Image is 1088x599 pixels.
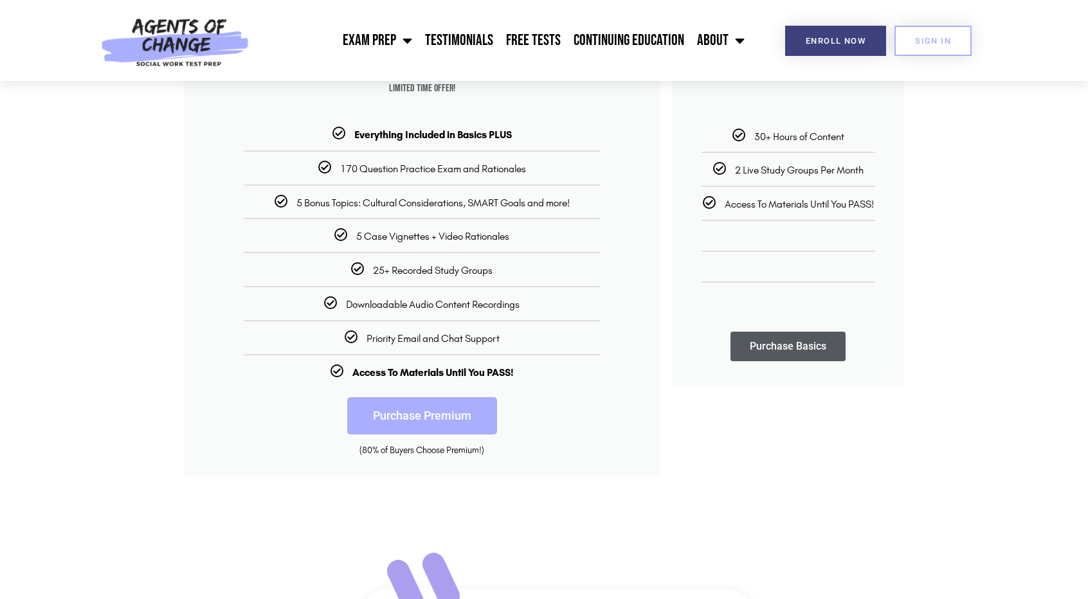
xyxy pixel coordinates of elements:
b: Access To Materials Until You PASS! [352,366,514,379]
span: 30+ Hours of Content [754,130,844,143]
a: Exam Prep [336,24,419,57]
b: Everything Included in Basics PLUS [354,129,512,141]
span: SIGN IN [915,37,951,45]
a: SIGN IN [894,26,972,56]
span: 5 Case Vignettes + Video Rationales [356,230,509,242]
nav: Menu [256,24,751,57]
span: 170 Question Practice Exam and Rationales [340,163,526,175]
a: About [691,24,751,57]
a: Free Tests [500,24,567,57]
span: Priority Email and Chat Support [367,332,500,344]
span: Limited Time Offer! [184,76,660,102]
span: 2 Live Study Groups Per Month [735,164,864,176]
a: Testimonials [419,24,500,57]
span: Downloadable Audio Content Recordings [346,298,520,310]
span: Enroll Now [806,37,866,45]
a: Continuing Education [567,24,691,57]
div: (80% of Buyers Choose Premium!) [203,444,640,457]
a: Enroll Now [785,26,886,56]
a: Purchase Premium [347,397,497,434]
span: Access To Materials Until You PASS! [725,198,874,210]
a: Purchase Basics [730,332,846,361]
span: 5 Bonus Topics: Cultural Considerations, SMART Goals and more! [296,197,570,209]
span: 25+ Recorded Study Groups [373,264,493,276]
